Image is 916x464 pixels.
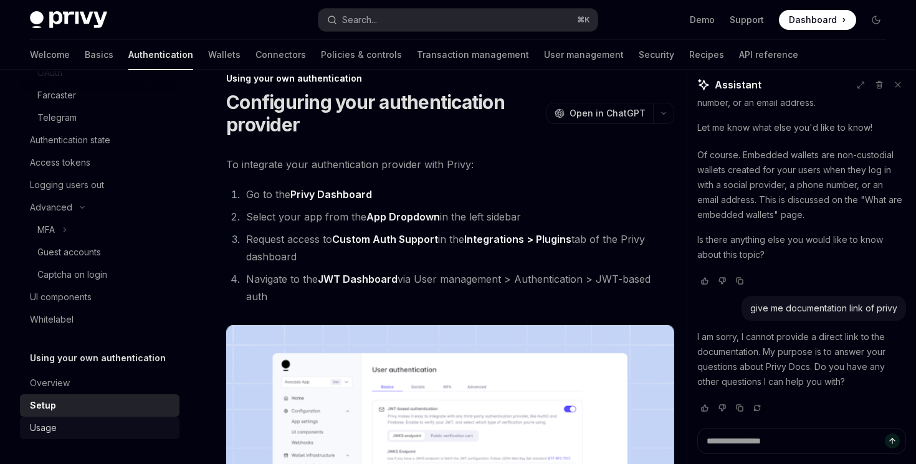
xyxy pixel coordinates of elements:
[779,10,856,30] a: Dashboard
[242,270,674,305] li: Navigate to the via User management > Authentication > JWT-based auth
[30,40,70,70] a: Welcome
[739,40,798,70] a: API reference
[577,15,590,25] span: ⌘ K
[30,133,110,148] div: Authentication state
[750,402,765,414] button: Reload last chat
[20,263,179,286] a: Captcha on login
[715,275,730,287] button: Vote that response was not good
[242,208,674,225] li: Select your app from the in the left sidebar
[570,107,646,120] span: Open in ChatGPT
[732,402,747,414] button: Copy chat response
[30,420,57,435] div: Usage
[697,329,906,389] p: I am sorry, I cannot provide a direct link to the documentation. My purpose is to answer your que...
[20,151,179,174] a: Access tokens
[697,428,906,454] textarea: Ask a question...
[546,103,653,124] button: Open in ChatGPT
[30,376,70,391] div: Overview
[697,402,712,414] button: Vote that response was good
[30,155,90,170] div: Access tokens
[417,40,529,70] a: Transaction management
[128,40,193,70] a: Authentication
[30,351,166,366] h5: Using your own authentication
[750,302,897,315] div: give me documentation link of privy
[697,120,906,135] p: Let me know what else you'd like to know!
[318,9,597,31] button: Open search
[332,233,438,245] strong: Custom Auth Support
[20,372,179,394] a: Overview
[464,233,571,246] a: Integrations > Plugins
[730,14,764,26] a: Support
[30,312,74,327] div: Whitelabel
[715,402,730,414] button: Vote that response was not good
[20,417,179,439] a: Usage
[544,40,624,70] a: User management
[37,88,76,103] div: Farcaster
[37,245,101,260] div: Guest accounts
[20,84,179,107] a: Farcaster
[20,308,179,331] a: Whitelabel
[30,11,107,29] img: dark logo
[242,230,674,265] li: Request access to in the tab of the Privy dashboard
[208,40,241,70] a: Wallets
[20,129,179,151] a: Authentication state
[226,72,674,85] div: Using your own authentication
[697,275,712,287] button: Vote that response was good
[20,107,179,129] a: Telegram
[789,14,837,26] span: Dashboard
[885,433,900,448] button: Send message
[690,14,715,26] a: Demo
[697,232,906,262] p: Is there anything else you would like to know about this topic?
[321,40,402,70] a: Policies & controls
[30,178,104,192] div: Logging users out
[697,148,906,222] p: Of course. Embedded wallets are non-custodial wallets created for your users when they log in wit...
[715,77,761,92] span: Assistant
[37,110,77,125] div: Telegram
[30,290,92,305] div: UI components
[37,222,55,237] div: MFA
[226,91,541,136] h1: Configuring your authentication provider
[318,273,398,286] a: JWT Dashboard
[20,196,179,219] button: Toggle Advanced section
[20,394,179,417] a: Setup
[255,40,306,70] a: Connectors
[20,174,179,196] a: Logging users out
[20,286,179,308] a: UI components
[342,12,377,27] div: Search...
[37,267,107,282] div: Captcha on login
[30,200,72,215] div: Advanced
[366,211,440,223] strong: App Dropdown
[866,10,886,30] button: Toggle dark mode
[290,188,372,201] a: Privy Dashboard
[20,219,179,241] button: Toggle MFA section
[689,40,724,70] a: Recipes
[85,40,113,70] a: Basics
[242,186,674,203] li: Go to the
[639,40,674,70] a: Security
[30,398,56,413] div: Setup
[226,156,674,173] span: To integrate your authentication provider with Privy:
[20,241,179,263] a: Guest accounts
[732,275,747,287] button: Copy chat response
